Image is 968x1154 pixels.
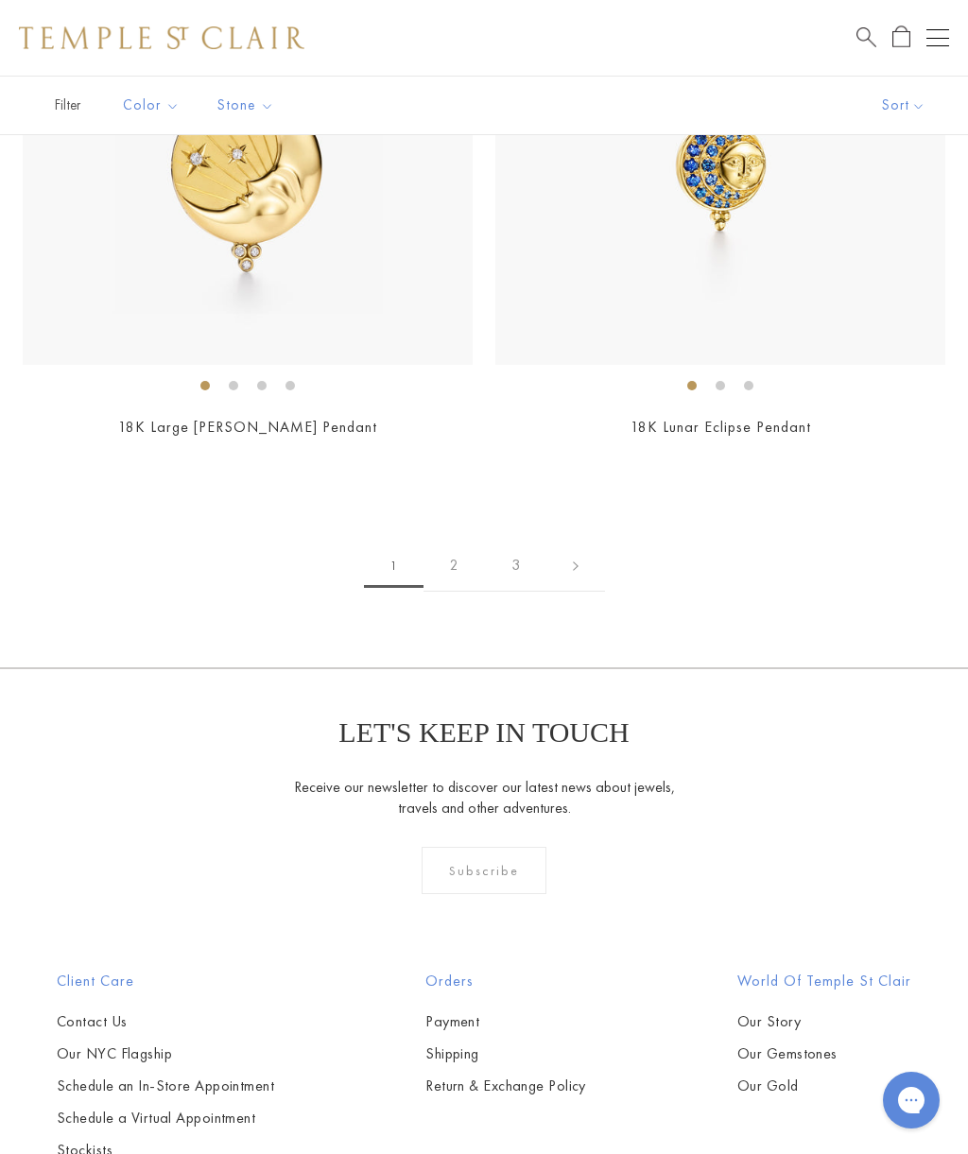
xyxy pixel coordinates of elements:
button: Open navigation [926,26,949,49]
a: Contact Us [57,1011,274,1032]
a: 18K Large [PERSON_NAME] Pendant [118,417,377,437]
button: Show sort by [839,77,968,134]
a: Schedule an In-Store Appointment [57,1076,274,1096]
a: Open Shopping Bag [892,26,910,49]
a: 18K Lunar Eclipse Pendant [631,417,811,437]
button: Stone [203,84,288,127]
div: Subscribe [422,847,547,894]
a: 3 [485,540,546,592]
h2: World of Temple St Clair [737,970,911,992]
a: Shipping [425,1043,586,1064]
p: Receive our newsletter to discover our latest news about jewels, travels and other adventures. [293,777,676,818]
a: 2 [423,540,485,592]
span: Color [113,94,194,117]
a: Payment [425,1011,586,1032]
button: Color [109,84,194,127]
a: Our NYC Flagship [57,1043,274,1064]
a: Return & Exchange Policy [425,1076,586,1096]
p: LET'S KEEP IN TOUCH [338,716,629,749]
a: Schedule a Virtual Appointment [57,1108,274,1128]
a: Our Gemstones [737,1043,911,1064]
span: Stone [208,94,288,117]
a: Our Gold [737,1076,911,1096]
h2: Client Care [57,970,274,992]
a: Next page [546,540,605,592]
iframe: Gorgias live chat messenger [873,1065,949,1135]
span: 1 [364,544,423,588]
h2: Orders [425,970,586,992]
img: Temple St. Clair [19,26,304,49]
a: Our Story [737,1011,911,1032]
a: Search [856,26,876,49]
